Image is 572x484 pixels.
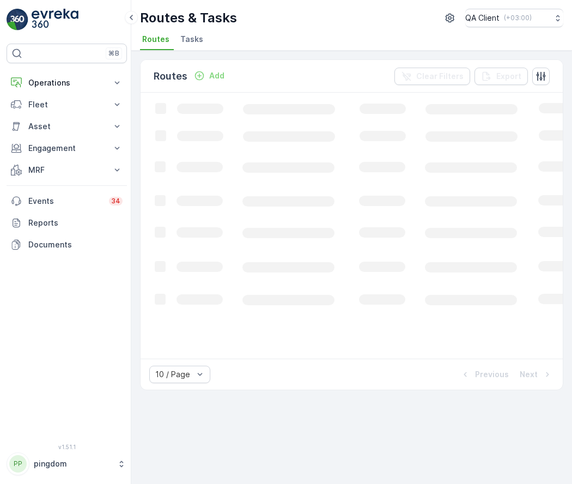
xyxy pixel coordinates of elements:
button: Operations [7,72,127,94]
p: Next [520,369,538,380]
span: Tasks [180,34,203,45]
span: Routes [142,34,169,45]
button: PPpingdom [7,452,127,475]
p: MRF [28,165,105,176]
p: QA Client [465,13,500,23]
p: Routes [154,69,187,84]
a: Events34 [7,190,127,212]
button: Asset [7,116,127,137]
p: Previous [475,369,509,380]
a: Reports [7,212,127,234]
img: logo_light-DOdMpM7g.png [32,9,78,31]
p: Operations [28,77,105,88]
span: v 1.51.1 [7,444,127,450]
div: PP [9,455,27,473]
p: Engagement [28,143,105,154]
a: Documents [7,234,127,256]
p: ( +03:00 ) [504,14,532,22]
button: Export [474,68,528,85]
p: Export [496,71,521,82]
button: Clear Filters [394,68,470,85]
p: Routes & Tasks [140,9,237,27]
p: 34 [111,197,120,205]
p: Add [209,70,224,81]
p: pingdom [34,458,112,469]
button: Previous [459,368,510,381]
p: ⌘B [108,49,119,58]
p: Clear Filters [416,71,464,82]
p: Asset [28,121,105,132]
img: logo [7,9,28,31]
button: Next [519,368,554,381]
button: MRF [7,159,127,181]
p: Documents [28,239,123,250]
p: Reports [28,217,123,228]
button: Add [190,69,229,82]
button: Fleet [7,94,127,116]
p: Fleet [28,99,105,110]
button: QA Client(+03:00) [465,9,563,27]
button: Engagement [7,137,127,159]
p: Events [28,196,102,207]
